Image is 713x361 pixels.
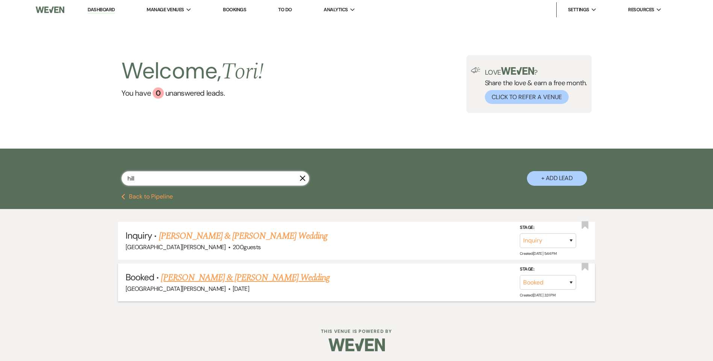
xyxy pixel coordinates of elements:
[485,67,587,76] p: Love ?
[520,224,576,232] label: Stage:
[221,54,263,89] span: Tori !
[126,243,226,251] span: [GEOGRAPHIC_DATA][PERSON_NAME]
[485,90,569,104] button: Click to Refer a Venue
[147,6,184,14] span: Manage Venues
[126,285,226,293] span: [GEOGRAPHIC_DATA][PERSON_NAME]
[520,251,556,256] span: Created: [DATE] 5:44 PM
[568,6,589,14] span: Settings
[159,229,327,243] a: [PERSON_NAME] & [PERSON_NAME] Wedding
[233,285,249,293] span: [DATE]
[328,332,385,358] img: Weven Logo
[88,6,115,14] a: Dashboard
[278,6,292,13] a: To Do
[471,67,480,73] img: loud-speaker-illustration.svg
[233,243,260,251] span: 200 guests
[324,6,348,14] span: Analytics
[161,271,329,284] a: [PERSON_NAME] & [PERSON_NAME] Wedding
[126,230,152,241] span: Inquiry
[520,265,576,274] label: Stage:
[126,271,154,283] span: Booked
[223,6,246,13] a: Bookings
[36,2,64,18] img: Weven Logo
[628,6,654,14] span: Resources
[480,67,587,104] div: Share the love & earn a free month.
[501,67,534,75] img: weven-logo-green.svg
[121,171,309,186] input: Search by name, event date, email address or phone number
[527,171,587,186] button: + Add Lead
[153,87,164,99] div: 0
[121,55,263,87] h2: Welcome,
[121,87,263,99] a: You have 0 unanswered leads.
[121,194,173,200] button: Back to Pipeline
[520,293,555,298] span: Created: [DATE] 3:31 PM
